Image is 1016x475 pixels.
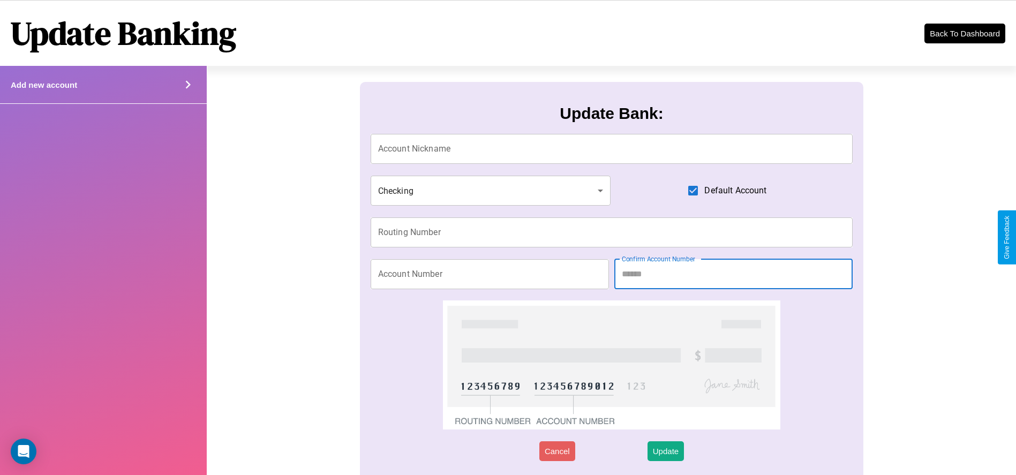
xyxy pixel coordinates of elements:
[622,254,695,263] label: Confirm Account Number
[443,300,781,429] img: check
[1003,216,1011,259] div: Give Feedback
[539,441,575,461] button: Cancel
[11,80,77,89] h4: Add new account
[11,439,36,464] div: Open Intercom Messenger
[560,104,663,123] h3: Update Bank:
[371,176,611,206] div: Checking
[11,11,236,55] h1: Update Banking
[704,184,766,197] span: Default Account
[924,24,1005,43] button: Back To Dashboard
[648,441,684,461] button: Update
